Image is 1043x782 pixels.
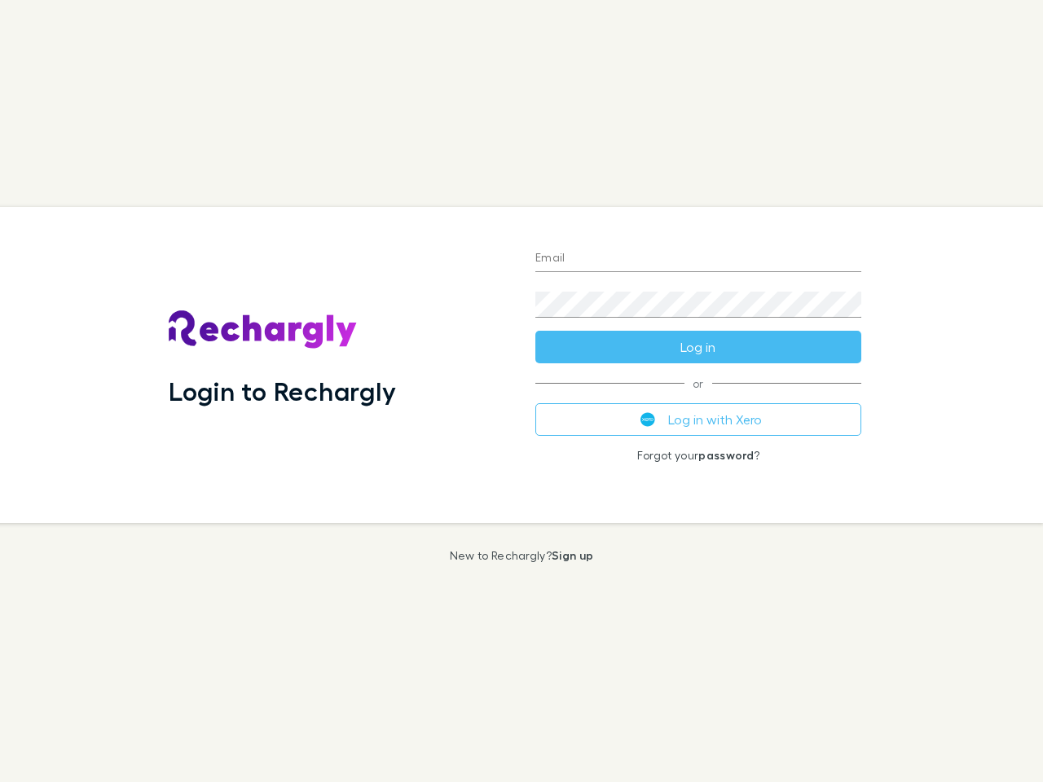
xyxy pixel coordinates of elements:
span: or [535,383,861,384]
img: Rechargly's Logo [169,310,358,349]
button: Log in with Xero [535,403,861,436]
p: New to Rechargly? [450,549,594,562]
p: Forgot your ? [535,449,861,462]
a: password [698,448,754,462]
a: Sign up [552,548,593,562]
h1: Login to Rechargly [169,376,396,406]
img: Xero's logo [640,412,655,427]
button: Log in [535,331,861,363]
